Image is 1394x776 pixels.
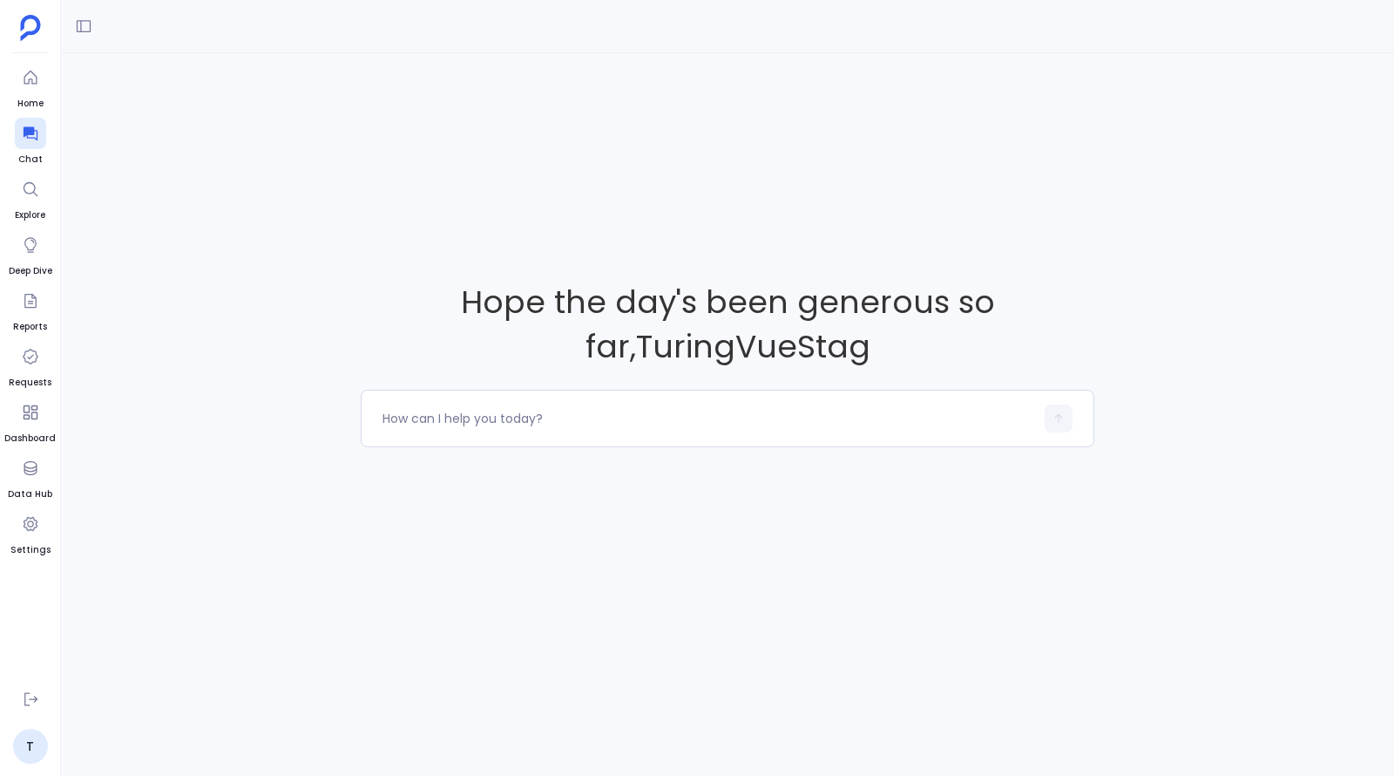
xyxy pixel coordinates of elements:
[15,118,46,167] a: Chat
[8,487,52,501] span: Data Hub
[13,729,48,764] a: T
[15,62,46,111] a: Home
[9,341,51,390] a: Requests
[10,508,51,557] a: Settings
[9,229,52,278] a: Deep Dive
[9,376,51,390] span: Requests
[15,208,46,222] span: Explore
[15,153,46,167] span: Chat
[10,543,51,557] span: Settings
[15,174,46,222] a: Explore
[361,280,1094,370] span: Hope the day's been generous so far , TuringVueStag
[4,432,56,446] span: Dashboard
[8,453,52,501] a: Data Hub
[13,285,47,334] a: Reports
[20,15,41,41] img: petavue logo
[9,264,52,278] span: Deep Dive
[13,320,47,334] span: Reports
[15,97,46,111] span: Home
[4,397,56,446] a: Dashboard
